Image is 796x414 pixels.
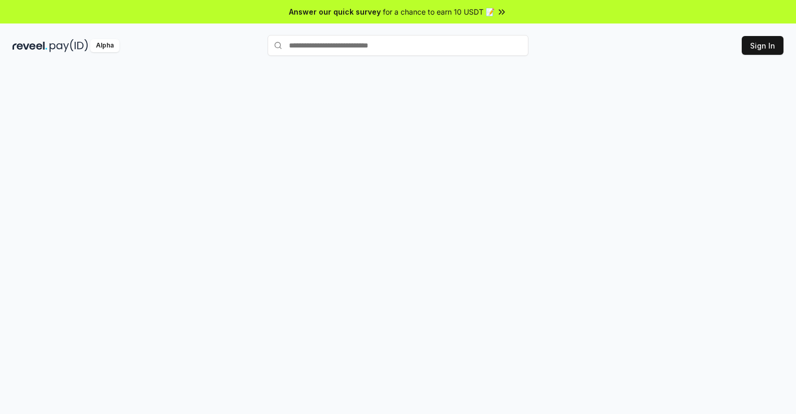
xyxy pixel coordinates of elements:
[13,39,47,52] img: reveel_dark
[50,39,88,52] img: pay_id
[90,39,119,52] div: Alpha
[383,6,495,17] span: for a chance to earn 10 USDT 📝
[289,6,381,17] span: Answer our quick survey
[742,36,783,55] button: Sign In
